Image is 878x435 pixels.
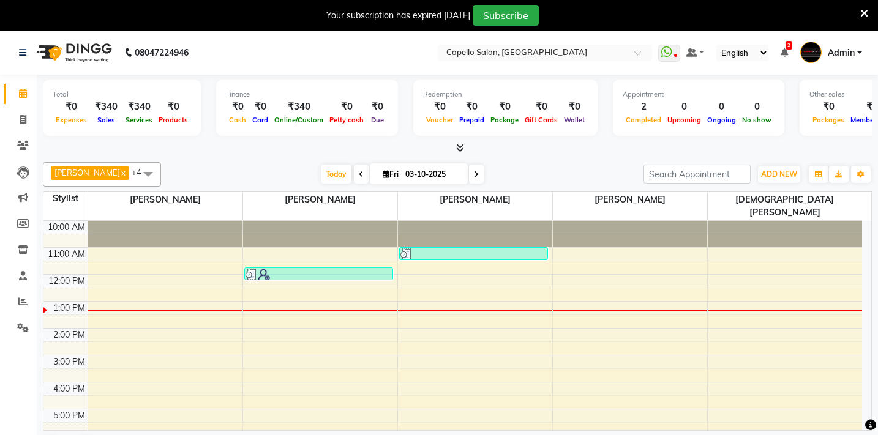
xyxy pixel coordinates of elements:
b: 08047224946 [135,35,189,70]
input: Search Appointment [643,165,751,184]
a: x [120,168,126,177]
div: 0 [739,100,775,114]
div: ₹0 [456,100,487,114]
input: 2025-10-03 [402,165,463,184]
div: ₹0 [522,100,561,114]
div: [PERSON_NAME], TK02, 11:45 AM-12:15 PM, Haircut + Style (U) (₹199) [245,268,393,280]
span: Prepaid [456,116,487,124]
span: ADD NEW [761,169,797,179]
span: [PERSON_NAME] [54,168,120,177]
img: logo [31,35,115,70]
span: [PERSON_NAME] [398,192,552,207]
div: ₹0 [367,100,388,114]
span: Card [249,116,271,124]
div: 3:00 PM [51,355,88,368]
div: 11:00 AM [45,248,88,261]
div: 1:00 PM [51,302,88,314]
div: ₹0 [487,100,522,114]
button: ADD NEW [758,166,800,183]
div: Appointment [623,89,775,100]
div: ₹0 [423,100,456,114]
span: Completed [623,116,664,124]
span: Today [321,165,351,184]
a: 2 [781,47,788,58]
div: 0 [704,100,739,114]
span: Admin [828,46,855,59]
div: 0 [664,100,704,114]
span: Packages [809,116,847,124]
span: +4 [132,167,151,177]
div: 2:00 PM [51,329,88,341]
span: Ongoing [704,116,739,124]
div: ₹340 [90,100,122,114]
span: Gift Cards [522,116,561,124]
div: 5:00 PM [51,409,88,422]
span: 2 [786,41,792,50]
span: Products [156,116,191,124]
div: ₹340 [122,100,156,114]
div: Total [53,89,191,100]
span: Wallet [561,116,588,124]
div: ₹0 [156,100,191,114]
div: ₹340 [271,100,326,114]
span: Petty cash [326,116,367,124]
span: [PERSON_NAME] [88,192,242,207]
span: Package [487,116,522,124]
div: ₹0 [561,100,588,114]
div: ₹0 [249,100,271,114]
div: ₹0 [53,100,90,114]
div: ₹0 [809,100,847,114]
button: Subscribe [473,5,539,26]
div: Your subscription has expired [DATE] [326,9,470,22]
div: 12:00 PM [46,275,88,288]
span: [PERSON_NAME] [553,192,707,207]
div: Finance [226,89,388,100]
span: No show [739,116,775,124]
div: 4:00 PM [51,382,88,395]
div: Redemption [423,89,588,100]
span: Expenses [53,116,90,124]
span: [PERSON_NAME] [243,192,397,207]
div: 10:00 AM [45,221,88,234]
img: Admin [800,42,822,63]
span: Sales [94,116,118,124]
span: Due [368,116,387,124]
div: [PERSON_NAME], TK01, 11:00 AM-11:30 AM, [PERSON_NAME] Trim/Shave (₹149) [400,248,548,259]
span: Voucher [423,116,456,124]
span: Online/Custom [271,116,326,124]
span: Services [122,116,156,124]
div: ₹0 [226,100,249,114]
span: Upcoming [664,116,704,124]
span: Cash [226,116,249,124]
span: Fri [380,169,402,179]
div: 2 [623,100,664,114]
span: [DEMOGRAPHIC_DATA][PERSON_NAME] [708,192,863,220]
div: Stylist [43,192,88,205]
div: ₹0 [326,100,367,114]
